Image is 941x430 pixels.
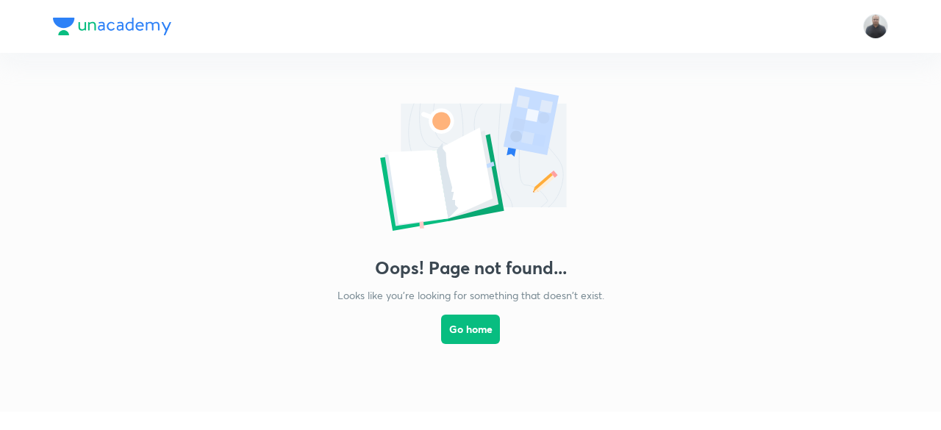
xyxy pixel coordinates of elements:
img: error [323,82,618,240]
img: Company Logo [53,18,171,35]
a: Go home [441,303,500,382]
img: Mukesh Sharma [863,14,888,39]
h3: Oops! Page not found... [375,257,567,279]
p: Looks like you're looking for something that doesn't exist. [337,287,604,303]
button: Go home [441,315,500,344]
